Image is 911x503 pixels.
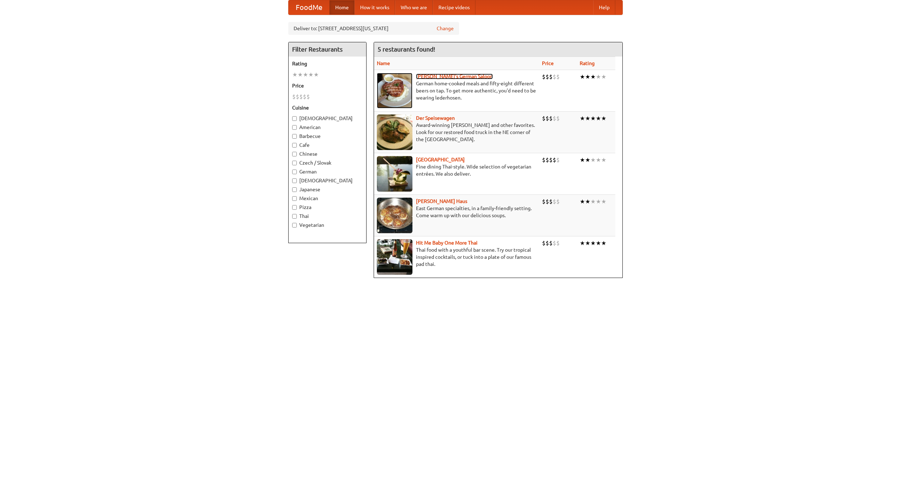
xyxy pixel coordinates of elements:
label: Vegetarian [292,221,363,229]
li: ★ [585,114,590,122]
li: ★ [314,71,319,79]
li: $ [542,114,546,122]
h4: Filter Restaurants [289,42,366,57]
li: ★ [596,156,601,164]
li: ★ [308,71,314,79]
h5: Rating [292,60,363,67]
li: ★ [303,71,308,79]
a: [PERSON_NAME] Haus [416,198,467,204]
label: Japanese [292,186,363,193]
li: $ [556,73,560,81]
input: Mexican [292,196,297,201]
li: ★ [590,73,596,81]
input: Barbecue [292,134,297,139]
label: Mexican [292,195,363,202]
a: FoodMe [289,0,330,15]
li: ★ [596,73,601,81]
li: $ [553,156,556,164]
img: esthers.jpg [377,73,412,108]
li: $ [546,73,549,81]
li: ★ [297,71,303,79]
li: $ [542,198,546,205]
input: American [292,125,297,130]
li: ★ [585,239,590,247]
li: $ [542,239,546,247]
input: Pizza [292,205,297,210]
li: $ [556,198,560,205]
li: ★ [292,71,297,79]
li: $ [546,156,549,164]
input: German [292,170,297,174]
label: Thai [292,213,363,220]
a: Who we are [395,0,433,15]
li: ★ [601,73,606,81]
label: Barbecue [292,133,363,140]
label: Cafe [292,141,363,149]
li: ★ [590,114,596,122]
input: [DEMOGRAPHIC_DATA] [292,178,297,183]
li: $ [542,156,546,164]
input: Czech / Slovak [292,161,297,165]
li: $ [549,114,553,122]
p: Award-winning [PERSON_NAME] and other favorites. Look for our restored food truck in the NE corne... [377,122,536,143]
a: Hit Me Baby One More Thai [416,240,478,246]
label: Pizza [292,204,363,211]
li: ★ [580,114,585,122]
li: $ [549,239,553,247]
li: ★ [580,198,585,205]
label: Chinese [292,150,363,157]
a: Name [377,60,390,66]
a: Change [437,25,454,32]
li: $ [292,93,296,101]
li: ★ [601,239,606,247]
img: speisewagen.jpg [377,114,412,150]
p: Fine dining Thai-style. Wide selection of vegetarian entrées. We also deliver. [377,163,536,177]
li: $ [549,156,553,164]
li: ★ [585,73,590,81]
li: ★ [590,198,596,205]
li: $ [296,93,299,101]
li: $ [546,198,549,205]
li: ★ [596,239,601,247]
label: German [292,168,363,175]
p: East German specialties, in a family-friendly setting. Come warm up with our delicious soups. [377,205,536,219]
a: Home [330,0,354,15]
li: ★ [580,73,585,81]
label: American [292,124,363,131]
a: Rating [580,60,595,66]
li: ★ [590,239,596,247]
input: Thai [292,214,297,219]
ng-pluralize: 5 restaurants found! [378,46,435,53]
li: $ [306,93,310,101]
li: ★ [580,156,585,164]
a: Recipe videos [433,0,475,15]
h5: Cuisine [292,104,363,111]
input: Vegetarian [292,223,297,228]
li: $ [553,114,556,122]
img: babythai.jpg [377,239,412,275]
li: ★ [580,239,585,247]
label: [DEMOGRAPHIC_DATA] [292,115,363,122]
li: $ [553,239,556,247]
li: $ [299,93,303,101]
li: ★ [585,156,590,164]
input: Chinese [292,152,297,156]
li: ★ [585,198,590,205]
input: [DEMOGRAPHIC_DATA] [292,116,297,121]
li: ★ [601,156,606,164]
li: ★ [596,114,601,122]
p: Thai food with a youthful bar scene. Try our tropical inspired cocktails, or tuck into a plate of... [377,246,536,268]
div: Deliver to: [STREET_ADDRESS][US_STATE] [288,22,459,35]
li: $ [303,93,306,101]
li: ★ [601,198,606,205]
img: satay.jpg [377,156,412,192]
li: $ [553,73,556,81]
input: Japanese [292,187,297,192]
a: [PERSON_NAME]'s German Saloon [416,74,493,79]
p: German home-cooked meals and fifty-eight different beers on tap. To get more authentic, you'd nee... [377,80,536,101]
a: Help [593,0,615,15]
a: Der Speisewagen [416,115,455,121]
